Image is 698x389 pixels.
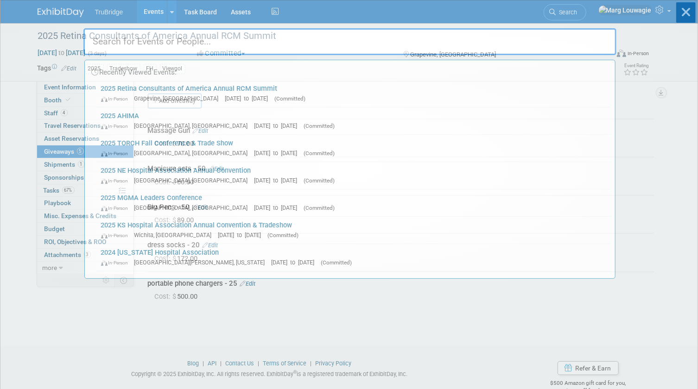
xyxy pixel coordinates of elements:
span: [DATE] to [DATE] [225,95,273,102]
span: [DATE] to [DATE] [272,259,319,266]
span: [GEOGRAPHIC_DATA][PERSON_NAME], [US_STATE] [134,259,270,266]
span: [DATE] to [DATE] [254,177,302,184]
span: [DATE] to [DATE] [218,232,266,238]
span: (Committed) [304,177,335,184]
span: [GEOGRAPHIC_DATA], [GEOGRAPHIC_DATA] [134,177,253,184]
a: 2025 NE Hospital Association Annual Convention In-Person [GEOGRAPHIC_DATA], [GEOGRAPHIC_DATA] [DA... [96,162,610,189]
a: 2025 AHIMA In-Person [GEOGRAPHIC_DATA], [GEOGRAPHIC_DATA] [DATE] to [DATE] (Committed) [96,107,610,134]
span: In-Person [101,205,133,211]
span: (Committed) [304,123,335,129]
input: Search for Events or People... [83,28,616,55]
a: 2025 Retina Consultants of America Annual RCM Summit In-Person Grapevine, [GEOGRAPHIC_DATA] [DATE... [96,80,610,107]
a: 2025 MGMA Leaders Conference In-Person [GEOGRAPHIC_DATA], [GEOGRAPHIC_DATA] [DATE] to [DATE] (Com... [96,189,610,216]
span: In-Person [101,151,133,157]
span: In-Person [101,232,133,238]
span: (Committed) [268,232,299,238]
a: 2024 [US_STATE] Hospital Association In-Person [GEOGRAPHIC_DATA][PERSON_NAME], [US_STATE] [DATE] ... [96,244,610,271]
span: [GEOGRAPHIC_DATA], [GEOGRAPHIC_DATA] [134,204,253,211]
a: 2025 TORCH Fall Conference & Trade Show In-Person [GEOGRAPHIC_DATA], [GEOGRAPHIC_DATA] [DATE] to ... [96,135,610,162]
span: In-Person [101,260,133,266]
span: In-Person [101,178,133,184]
span: In-Person [101,96,133,102]
span: (Committed) [275,95,306,102]
span: [DATE] to [DATE] [254,122,302,129]
span: In-Person [101,123,133,129]
span: Grapevine, [GEOGRAPHIC_DATA] [134,95,223,102]
span: [DATE] to [DATE] [254,150,302,157]
span: [DATE] to [DATE] [254,204,302,211]
span: (Committed) [304,205,335,211]
span: Wichita, [GEOGRAPHIC_DATA] [134,232,216,238]
span: [GEOGRAPHIC_DATA], [GEOGRAPHIC_DATA] [134,122,253,129]
div: Recently Viewed Events: [89,60,610,80]
span: (Committed) [321,259,352,266]
span: [GEOGRAPHIC_DATA], [GEOGRAPHIC_DATA] [134,150,253,157]
span: (Committed) [304,150,335,157]
a: 2025 KS Hospital Association Annual Convention & Tradeshow In-Person Wichita, [GEOGRAPHIC_DATA] [... [96,217,610,244]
